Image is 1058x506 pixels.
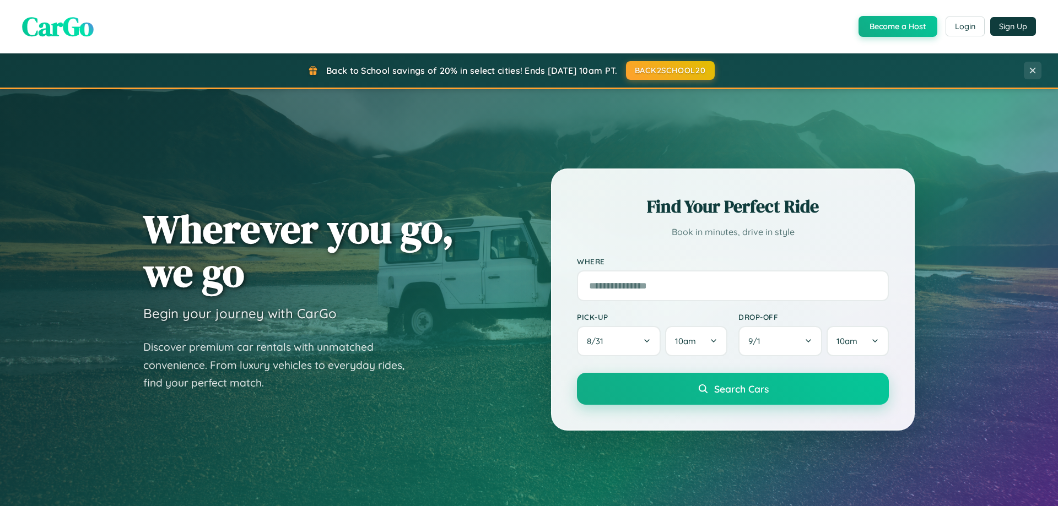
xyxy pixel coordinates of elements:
button: Search Cars [577,373,889,405]
span: Search Cars [714,383,769,395]
label: Where [577,257,889,266]
button: 8/31 [577,326,661,356]
h2: Find Your Perfect Ride [577,194,889,219]
span: Back to School savings of 20% in select cities! Ends [DATE] 10am PT. [326,65,617,76]
span: 8 / 31 [587,336,609,346]
button: BACK2SCHOOL20 [626,61,715,80]
button: Become a Host [859,16,937,37]
button: 9/1 [738,326,822,356]
span: 10am [836,336,857,346]
label: Pick-up [577,312,727,322]
button: Sign Up [990,17,1036,36]
button: 10am [827,326,889,356]
h3: Begin your journey with CarGo [143,305,337,322]
p: Book in minutes, drive in style [577,224,889,240]
button: 10am [665,326,727,356]
button: Login [946,17,985,36]
span: 10am [675,336,696,346]
label: Drop-off [738,312,889,322]
p: Discover premium car rentals with unmatched convenience. From luxury vehicles to everyday rides, ... [143,338,419,392]
h1: Wherever you go, we go [143,207,454,294]
span: 9 / 1 [748,336,766,346]
span: CarGo [22,8,94,45]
